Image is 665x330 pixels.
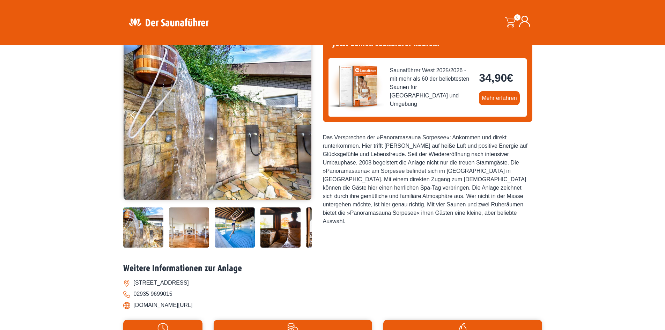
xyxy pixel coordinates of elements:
bdi: 34,90 [479,72,513,84]
li: 02935 9699015 [123,288,542,300]
li: [STREET_ADDRESS] [123,277,542,288]
li: [DOMAIN_NAME][URL] [123,300,542,311]
span: 0 [514,14,520,21]
span: Saunaführer West 2025/2026 - mit mehr als 60 der beliebtesten Saunen für [GEOGRAPHIC_DATA] und Um... [390,66,474,108]
div: Das Versprechen der »Panoramasauna Sorpesee«: Ankommen und direkt runterkommen. Hier trifft [PERS... [323,133,532,226]
span: € [507,72,513,84]
img: der-saunafuehrer-2025-west.jpg [328,58,384,114]
button: Previous [130,108,148,125]
button: Next [296,108,314,125]
a: Mehr erfahren [479,91,520,105]
h2: Weitere Informationen zur Anlage [123,263,542,274]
